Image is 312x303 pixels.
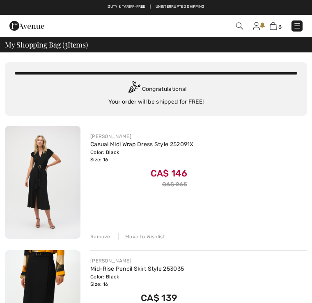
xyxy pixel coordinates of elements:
a: Casual Midi Wrap Dress Style 252091X [90,141,194,148]
div: Color: Black Size: 16 [90,273,184,288]
span: My Shopping Bag ( Items) [5,41,88,48]
div: [PERSON_NAME] [90,133,194,140]
div: Congratulations! Your order will be shipped for FREE! [15,81,297,106]
div: [PERSON_NAME] [90,257,184,265]
div: Color: Black Size: 16 [90,149,194,163]
span: CA$ 146 [151,168,187,179]
span: 3 [64,39,68,49]
a: Mid-Rise Pencil Skirt Style 253035 [90,265,184,272]
div: Move to Wishlist [118,233,165,240]
img: Casual Midi Wrap Dress Style 252091X [5,126,80,239]
s: CA$ 265 [162,181,187,188]
img: Congratulation2.svg [126,81,142,97]
img: Menu [293,22,301,30]
img: 1ère Avenue [9,18,44,34]
span: 3 [278,24,282,30]
a: 1ère Avenue [9,22,44,29]
img: My Info [253,22,260,30]
a: 3 [270,22,282,30]
div: Remove [90,233,110,240]
img: Search [236,23,243,29]
img: Shopping Bag [270,22,277,30]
